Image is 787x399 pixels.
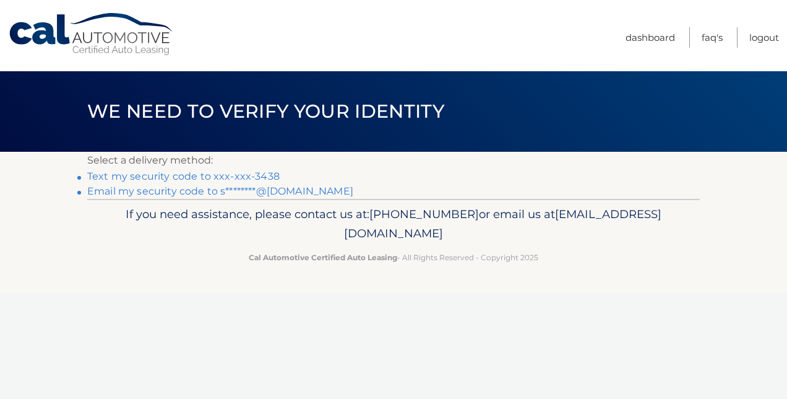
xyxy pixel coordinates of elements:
[249,253,397,262] strong: Cal Automotive Certified Auto Leasing
[749,27,779,48] a: Logout
[87,152,700,169] p: Select a delivery method:
[87,170,280,182] a: Text my security code to xxx-xxx-3438
[87,100,444,123] span: We need to verify your identity
[626,27,675,48] a: Dashboard
[702,27,723,48] a: FAQ's
[369,207,479,221] span: [PHONE_NUMBER]
[87,185,353,197] a: Email my security code to s********@[DOMAIN_NAME]
[95,251,692,264] p: - All Rights Reserved - Copyright 2025
[95,204,692,244] p: If you need assistance, please contact us at: or email us at
[8,12,175,56] a: Cal Automotive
